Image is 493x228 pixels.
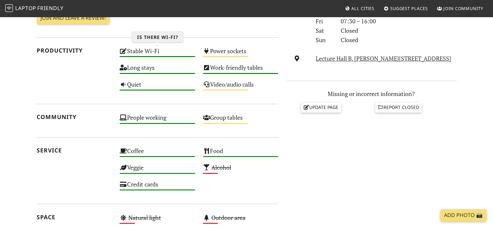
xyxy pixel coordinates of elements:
[37,5,63,12] span: Friendly
[316,54,451,62] a: Lecture Hall B, [PERSON_NAME][STREET_ADDRESS]
[37,12,110,24] a: Join and leave a review!
[312,17,336,26] div: Fri
[199,112,282,129] div: Group tables
[128,214,161,222] s: Natural light
[116,62,199,79] div: Long stays
[116,146,199,162] div: Coffee
[5,3,64,14] a: LaptopFriendly LaptopFriendly
[434,3,486,14] a: Join Community
[440,209,487,222] a: Add Photo 📸
[342,3,377,14] a: All Cities
[312,26,336,35] div: Sat
[390,6,428,11] span: Suggest Places
[116,179,199,196] div: Credit cards
[116,162,199,179] div: Veggie
[199,79,282,96] div: Video/audio calls
[132,31,183,42] h3: Is there Wi-Fi?
[211,214,245,222] s: Outdoor area
[351,6,374,11] span: All Cities
[5,4,13,12] img: LaptopFriendly
[199,62,282,79] div: Work-friendly tables
[37,147,112,154] h2: Service
[286,89,457,99] p: Missing or incorrect information?
[312,35,336,45] div: Sun
[211,163,231,171] s: Alcohol
[301,102,341,112] a: Update page
[116,79,199,96] div: Quiet
[15,5,36,12] span: Laptop
[37,47,112,54] h2: Productivity
[381,3,430,14] a: Suggest Places
[37,214,112,221] h2: Space
[116,112,199,129] div: People working
[199,46,282,62] div: Power sockets
[443,6,483,11] span: Join Community
[337,26,461,35] div: Closed
[337,35,461,45] div: Closed
[375,102,422,112] a: Report closed
[337,17,461,26] div: 07:30 – 16:00
[37,114,112,120] h2: Community
[116,46,199,62] div: Stable Wi-Fi
[199,146,282,162] div: Food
